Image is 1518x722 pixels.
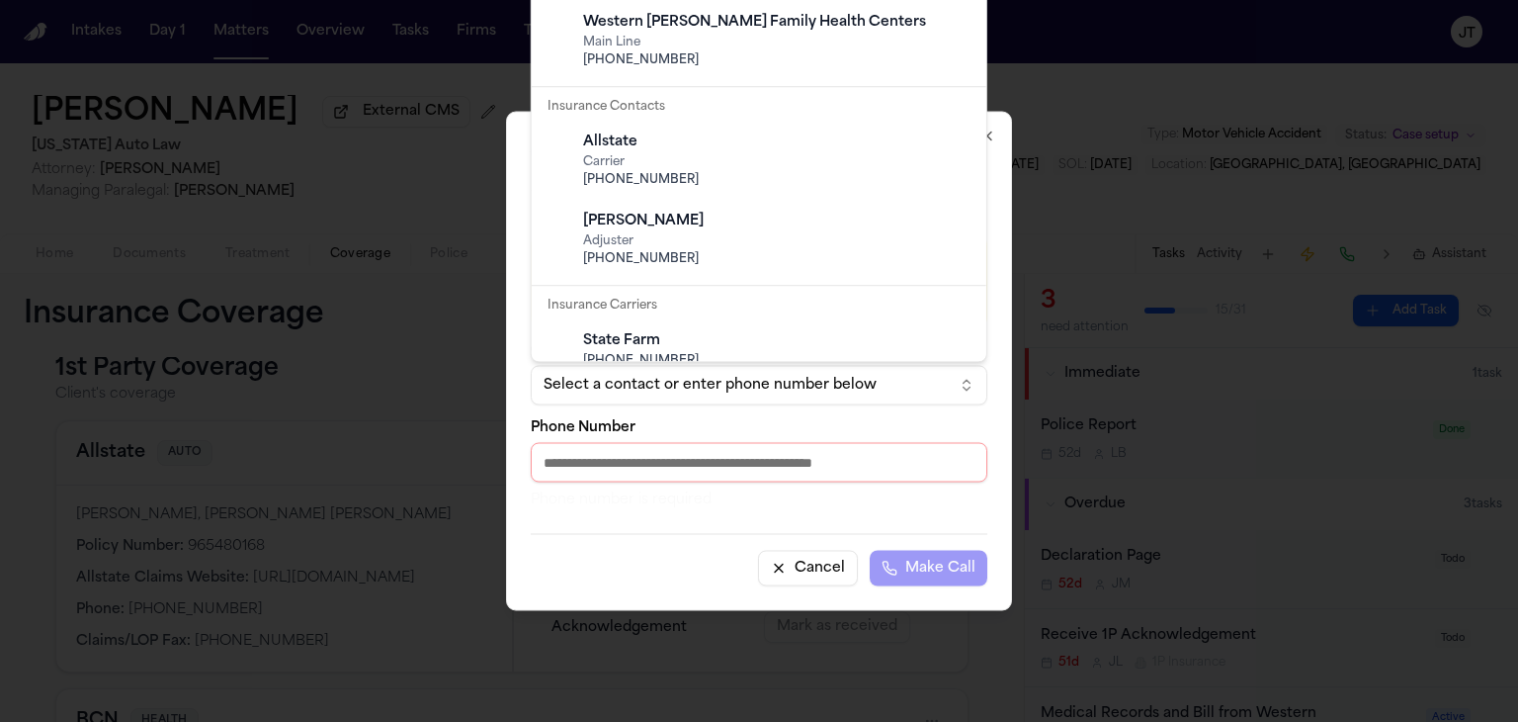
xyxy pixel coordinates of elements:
[583,133,967,152] div: Allstate
[540,93,978,121] div: Insurance Contacts
[583,35,967,50] span: Main Line
[583,233,967,249] span: Adjuster
[583,172,967,188] span: [PHONE_NUMBER]
[583,154,967,170] span: Carrier
[583,353,967,369] span: [PHONE_NUMBER]
[583,251,967,267] span: [PHONE_NUMBER]
[540,292,978,319] div: Insurance Carriers
[583,13,967,33] div: Western [PERSON_NAME] Family Health Centers
[583,52,967,68] span: [PHONE_NUMBER]
[583,331,967,351] div: State Farm
[583,212,967,231] div: [PERSON_NAME]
